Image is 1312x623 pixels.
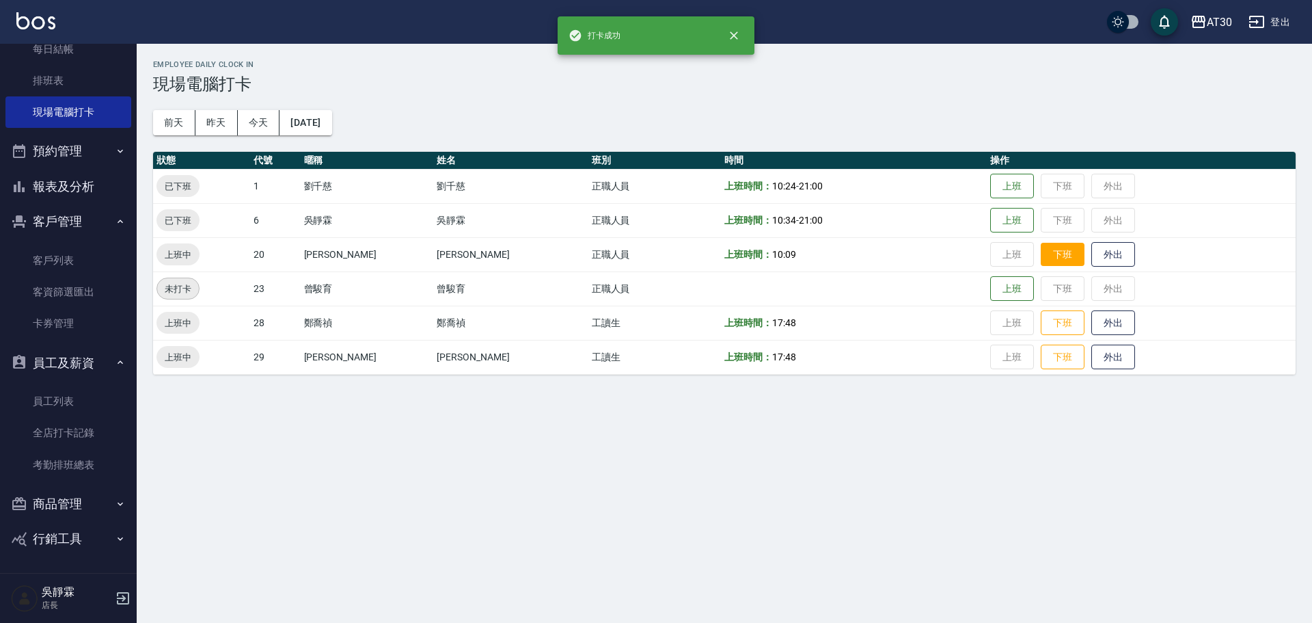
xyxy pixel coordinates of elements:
button: 外出 [1091,242,1135,267]
td: - [721,169,987,203]
button: [DATE] [279,110,331,135]
button: 上班 [990,174,1034,199]
th: 操作 [987,152,1296,170]
button: 預約管理 [5,133,131,169]
td: 曾駿育 [433,271,588,306]
th: 時間 [721,152,987,170]
span: 已下班 [156,213,200,228]
td: 20 [250,237,301,271]
td: - [721,203,987,237]
td: 劉千慈 [433,169,588,203]
button: 行銷工具 [5,521,131,557]
img: Logo [16,12,55,29]
button: 商品管理 [5,486,131,522]
button: 上班 [990,276,1034,302]
button: close [719,21,749,51]
button: 前天 [153,110,195,135]
span: 10:09 [772,249,796,260]
button: 下班 [1041,243,1084,267]
span: 21:00 [799,215,823,226]
b: 上班時間： [724,249,772,260]
a: 現場電腦打卡 [5,96,131,128]
td: 正職人員 [588,203,722,237]
b: 上班時間： [724,317,772,328]
a: 考勤排班總表 [5,449,131,481]
h3: 現場電腦打卡 [153,75,1296,94]
button: 下班 [1041,310,1084,336]
td: 正職人員 [588,271,722,306]
a: 卡券管理 [5,308,131,339]
h5: 吳靜霖 [42,585,111,599]
td: 工讀生 [588,340,722,374]
button: 今天 [238,110,280,135]
th: 暱稱 [301,152,434,170]
a: 全店打卡記錄 [5,417,131,449]
button: 員工及薪資 [5,345,131,381]
td: 鄭喬禎 [433,306,588,340]
th: 狀態 [153,152,250,170]
th: 姓名 [433,152,588,170]
button: 外出 [1091,345,1135,370]
button: AT30 [1185,8,1238,36]
span: 10:24 [772,181,796,191]
h2: Employee Daily Clock In [153,60,1296,69]
td: 工讀生 [588,306,722,340]
th: 班別 [588,152,722,170]
b: 上班時間： [724,181,772,191]
a: 排班表 [5,65,131,96]
a: 員工列表 [5,386,131,417]
img: Person [11,585,38,612]
td: [PERSON_NAME] [301,237,434,271]
p: 店長 [42,599,111,611]
button: 客戶管理 [5,204,131,239]
td: 23 [250,271,301,306]
span: 17:48 [772,317,796,328]
span: 21:00 [799,181,823,191]
span: 17:48 [772,352,796,362]
span: 已下班 [156,179,200,194]
span: 上班中 [156,248,200,262]
td: [PERSON_NAME] [301,340,434,374]
span: 未打卡 [157,282,199,296]
td: 正職人員 [588,169,722,203]
th: 代號 [250,152,301,170]
a: 客戶列表 [5,245,131,276]
td: 6 [250,203,301,237]
td: 29 [250,340,301,374]
span: 上班中 [156,350,200,364]
a: 客資篩選匯出 [5,276,131,308]
td: 吳靜霖 [301,203,434,237]
button: save [1151,8,1178,36]
td: 正職人員 [588,237,722,271]
td: 鄭喬禎 [301,306,434,340]
a: 每日結帳 [5,34,131,65]
td: 劉千慈 [301,169,434,203]
button: 報表及分析 [5,169,131,204]
button: 上班 [990,208,1034,233]
span: 10:34 [772,215,796,226]
button: 昨天 [195,110,238,135]
button: 下班 [1041,345,1084,370]
td: 1 [250,169,301,203]
td: [PERSON_NAME] [433,237,588,271]
span: 打卡成功 [569,29,620,42]
td: [PERSON_NAME] [433,340,588,374]
b: 上班時間： [724,215,772,226]
button: 外出 [1091,310,1135,336]
td: 曾駿育 [301,271,434,306]
button: 登出 [1243,10,1296,35]
div: AT30 [1207,14,1232,31]
span: 上班中 [156,316,200,330]
td: 28 [250,306,301,340]
b: 上班時間： [724,352,772,362]
td: 吳靜霖 [433,203,588,237]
